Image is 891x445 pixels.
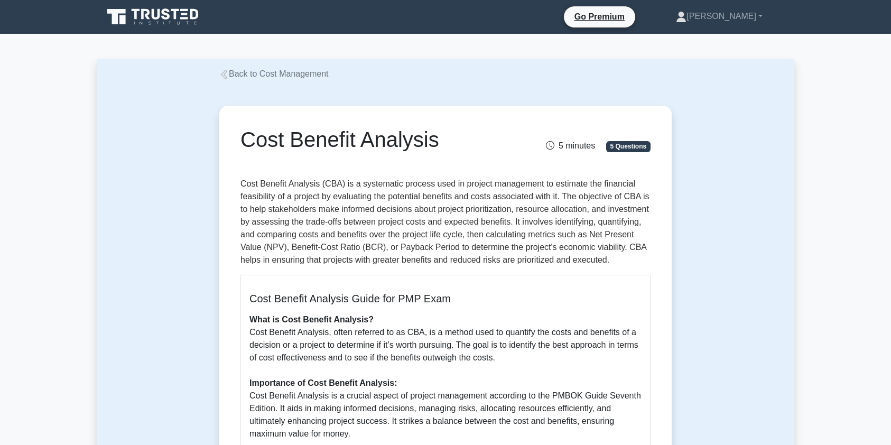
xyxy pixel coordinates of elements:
[651,6,788,27] a: [PERSON_NAME]
[240,127,509,152] h1: Cost Benefit Analysis
[219,69,329,78] a: Back to Cost Management
[249,292,642,305] h5: Cost Benefit Analysis Guide for PMP Exam
[249,315,374,324] b: What is Cost Benefit Analysis?
[249,378,397,387] b: Importance of Cost Benefit Analysis:
[606,141,651,152] span: 5 Questions
[240,178,651,266] p: Cost Benefit Analysis (CBA) is a systematic process used in project management to estimate the fi...
[568,10,631,23] a: Go Premium
[546,141,595,150] span: 5 minutes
